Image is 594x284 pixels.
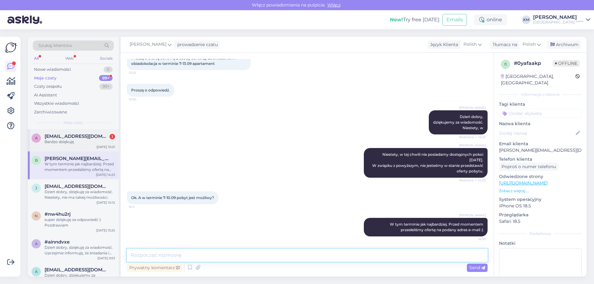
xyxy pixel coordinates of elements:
span: a [35,136,38,140]
div: Dodatkowy [499,231,582,236]
span: 0 [504,62,507,66]
span: Polish [523,41,536,48]
div: Prywatny komentarz [127,264,182,272]
span: Proszę o odpowiedź. [131,88,170,92]
div: Nowe wiadomości [34,66,71,73]
div: Język Klienta [428,41,458,48]
span: b [35,158,38,163]
span: Send [469,265,485,270]
div: All [33,54,40,62]
span: [PERSON_NAME] [459,143,486,148]
div: super dziękuję za odpowiedź :) Pozdrawiam [45,217,115,228]
p: [PERSON_NAME][EMAIL_ADDRESS][DOMAIN_NAME] [499,147,582,154]
div: 99+ [99,75,113,81]
span: 16:35 [463,237,486,241]
a: [PERSON_NAME][GEOGRAPHIC_DATA] ***** [533,15,590,25]
span: [PERSON_NAME] [459,105,486,110]
span: Moje czaty [63,120,83,125]
div: 1 [110,134,115,139]
input: Dodaj nazwę [499,130,575,137]
span: Polish [463,41,477,48]
div: Tłumacz na [490,41,517,48]
span: Niestety, w tej chwili nie posiadamy dostępnych pokoi [DATE]. W związku z powyższym, nie jesteśmy... [372,152,484,173]
span: barbara.fortuna15@gmail.com [45,156,109,161]
p: Telefon klienta [499,156,582,163]
div: [PERSON_NAME] [533,15,583,20]
span: [PERSON_NAME] [130,41,166,48]
span: j [35,186,37,190]
div: Web [64,54,75,62]
div: KM [522,15,531,24]
a: [URL][DOMAIN_NAME] [499,180,548,186]
div: AI Assistant [34,92,57,98]
span: jarekkalasz2811@gmail.com [45,184,109,189]
span: Ok. A w terminie 7-10.09 pobyt jest możliwy? [131,195,214,200]
div: [GEOGRAPHIC_DATA], [GEOGRAPHIC_DATA] [501,73,575,86]
div: online [474,14,507,25]
p: Przeglądarka [499,212,582,218]
span: Włącz [325,2,342,8]
span: [PERSON_NAME] [459,213,486,218]
span: 13:25 [129,70,152,75]
div: 99+ [99,83,113,90]
div: 0 [104,66,113,73]
div: Moje czaty [34,75,57,81]
p: Safari 18.5 [499,218,582,225]
div: [DATE] 9:53 [97,256,115,261]
p: System operacyjny [499,196,582,203]
div: Archiwum [547,40,581,49]
div: W tym terminie jak najbardziej. Przed momentem przesłaliśmy ofertę na podany adres e-mail :) [45,161,115,172]
span: alicja_maria@yahoo.de [45,134,109,139]
span: 16:11 [129,205,152,209]
div: [DATE] 10:12 [97,200,115,205]
span: #ainndvxe [45,239,70,245]
span: Offline [553,60,580,67]
div: Wszystkie wiadomości [34,100,79,107]
div: Dzień dobry, dziękujemy za wiadomość. Oferta została przesłana na wskazany adres e-mail. Prosimy ... [45,273,115,284]
span: n [35,214,38,218]
div: Try free [DATE]: [390,16,440,23]
div: Socials [99,54,114,62]
span: W tym terminie jak najbardziej. Przed momentem przesłaliśmy ofertę na podany adres e-mail :) [390,222,484,232]
div: Dzień dobry, dziękuję za wiadomość. Uprzejmie informuję, że śniadania i obiadokolacje mają formę ... [45,245,115,256]
p: Notatki [499,240,582,247]
span: Widziane ✓ 14:23 [459,178,486,183]
div: [DATE] 15:01 [97,145,115,149]
div: Bardzo dziękuję [45,139,115,145]
div: Informacje o kliencie [499,92,582,97]
span: Szukaj klientów [38,42,72,49]
span: Widziane ✓ 14:22 [459,135,486,139]
p: iPhone OS 18.5 [499,203,582,209]
div: Zarchiwizowane [34,109,67,115]
input: Dodać etykietę [499,109,582,118]
p: Zobacz więcej ... [499,188,582,194]
p: Email klienta [499,141,582,147]
div: prowadzenie czatu [175,41,218,48]
div: Dzień dobry, dziękuję za wiadomość. Niestety, nie ma takiej możliwości. [45,189,115,200]
p: Nazwa klienta [499,121,582,127]
span: a [35,269,38,274]
span: agnbod@wp.pl [45,267,109,273]
span: 13:50 [129,97,152,102]
div: Poproś o numer telefonu [499,163,558,171]
button: Emails [442,14,467,26]
span: #nw4hu2rj [45,211,71,217]
p: Odwiedzone strony [499,173,582,180]
b: New! [390,17,403,23]
div: [DATE] 13:25 [96,228,115,233]
span: a [35,241,38,246]
p: Tagi klienta [499,101,582,108]
div: # 0yafaakp [514,60,553,67]
div: Czaty zespołu [34,83,62,90]
span: Dzień dobry, dziękujemy za wiadomość. Niestety, w [433,114,483,130]
div: [DATE] 14:23 [96,172,115,177]
img: Askly Logo [5,42,17,53]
